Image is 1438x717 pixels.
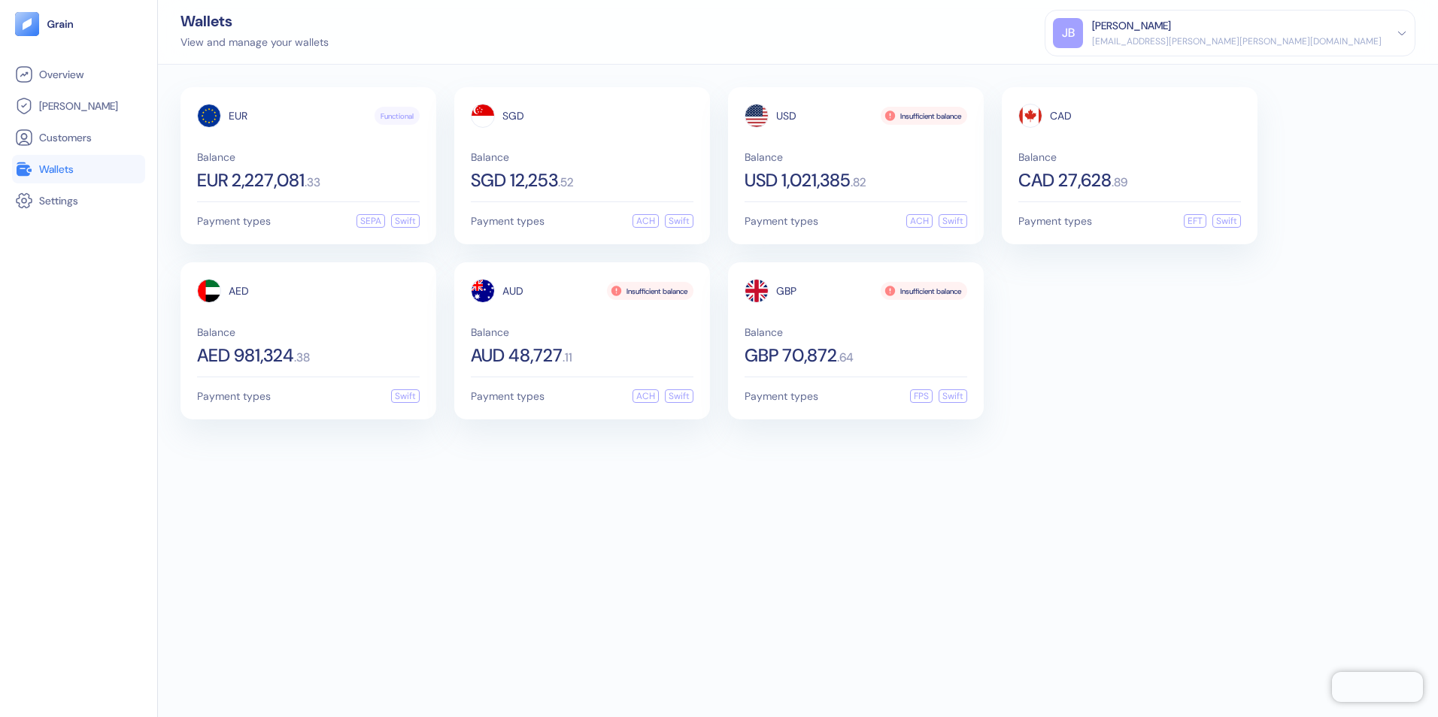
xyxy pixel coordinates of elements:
span: USD [776,110,796,121]
span: . 89 [1112,177,1127,189]
span: EUR 2,227,081 [197,171,305,189]
a: Wallets [15,160,142,178]
span: USD 1,021,385 [745,171,851,189]
img: logo-tablet-V2.svg [15,12,39,36]
div: Insufficient balance [881,282,967,300]
span: Balance [471,152,693,162]
span: Balance [197,152,420,162]
div: ACH [633,214,659,228]
div: EFT [1184,214,1206,228]
span: . 33 [305,177,320,189]
span: EUR [229,110,247,121]
span: Settings [39,193,78,208]
span: Payment types [745,391,818,401]
div: [PERSON_NAME] [1092,18,1171,34]
span: . 38 [294,352,310,364]
iframe: Chatra live chat [1332,672,1423,702]
span: Payment types [1018,216,1092,226]
div: Swift [665,389,693,403]
span: CAD 27,628 [1018,171,1112,189]
div: [EMAIL_ADDRESS][PERSON_NAME][PERSON_NAME][DOMAIN_NAME] [1092,35,1382,48]
div: SEPA [356,214,385,228]
span: Balance [1018,152,1241,162]
span: GBP 70,872 [745,346,837,365]
span: . 82 [851,177,866,189]
div: ACH [633,389,659,403]
span: CAD [1050,110,1072,121]
span: Overview [39,67,83,82]
span: Payment types [745,216,818,226]
span: Wallets [39,162,74,177]
span: AED [229,286,249,296]
span: SGD 12,253 [471,171,558,189]
span: Functional [381,110,414,122]
div: FPS [910,389,933,403]
div: Swift [1212,214,1241,228]
div: Wallets [181,14,329,29]
span: GBP [776,286,796,296]
div: View and manage your wallets [181,35,329,50]
div: JB [1053,18,1083,48]
span: AED 981,324 [197,346,294,365]
a: Settings [15,192,142,210]
span: Balance [471,327,693,337]
div: Swift [391,214,420,228]
span: Payment types [197,391,271,401]
div: Swift [391,389,420,403]
span: SGD [502,110,524,121]
span: . 64 [837,352,854,364]
div: Insufficient balance [881,107,967,125]
span: Balance [745,327,967,337]
a: [PERSON_NAME] [15,97,142,115]
div: Swift [939,214,967,228]
img: logo [47,19,74,29]
div: Insufficient balance [607,282,693,300]
span: AUD [502,286,523,296]
span: . 52 [558,177,574,189]
span: Customers [39,130,92,145]
span: AUD 48,727 [471,346,563,365]
div: Swift [939,389,967,403]
span: Balance [745,152,967,162]
span: Payment types [197,216,271,226]
div: ACH [906,214,933,228]
a: Overview [15,65,142,83]
div: Swift [665,214,693,228]
span: Payment types [471,391,545,401]
span: Balance [197,327,420,337]
span: Payment types [471,216,545,226]
span: [PERSON_NAME] [39,98,118,113]
a: Customers [15,129,142,147]
span: . 11 [563,352,572,364]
